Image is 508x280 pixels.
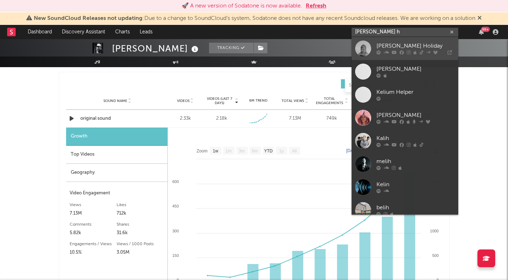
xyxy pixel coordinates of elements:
[432,253,438,258] text: 500
[242,98,275,103] div: 6M Trend
[376,65,455,74] div: [PERSON_NAME]
[430,229,438,233] text: 1000
[481,27,490,32] div: 99 +
[172,204,178,208] text: 450
[172,253,178,258] text: 150
[70,201,117,209] div: Views
[117,229,164,237] div: 31.6k
[213,149,218,154] text: 1w
[169,115,202,122] div: 2.33k
[172,229,178,233] text: 300
[70,229,117,237] div: 5.82k
[352,176,458,199] a: Kelin
[225,149,231,154] text: 1m
[177,99,189,103] span: Videos
[70,220,117,229] div: Comments
[279,149,284,154] text: 1y
[117,209,164,218] div: 712k
[70,248,117,257] div: 10.5%
[315,115,348,122] div: 749k
[239,149,245,154] text: 3m
[135,25,157,39] a: Leads
[352,60,458,83] a: [PERSON_NAME]
[376,42,455,50] div: [PERSON_NAME] Holiday
[352,106,458,129] a: [PERSON_NAME]
[70,240,117,248] div: Engagements / Views
[346,148,360,153] text: [DATE]
[172,179,178,184] text: 600
[479,29,484,35] button: 99+
[352,28,458,37] input: Search for artists
[117,201,164,209] div: Likes
[376,157,455,166] div: melih
[110,25,135,39] a: Charts
[57,25,110,39] a: Discovery Assistant
[282,99,304,103] span: Total Views
[352,152,458,176] a: melih
[376,134,455,143] div: Kalih
[80,115,155,122] a: original sound
[103,99,127,103] span: Sound Name
[376,204,455,212] div: belih
[70,189,164,198] div: Video Engagement
[292,149,296,154] text: All
[209,43,253,53] button: Tracking
[117,240,164,248] div: Views / 1000 Posts
[66,128,167,146] div: Growth
[315,97,344,105] span: Total Engagements
[182,2,302,10] div: 🚀 A new version of Sodatone is now available.
[66,164,167,182] div: Geography
[216,115,227,122] div: 2.18k
[352,129,458,152] a: Kalih
[352,37,458,60] a: [PERSON_NAME] Holiday
[205,97,234,105] span: Videos (last 7 days)
[197,149,208,154] text: Zoom
[278,115,311,122] div: 7.13M
[112,43,200,54] div: [PERSON_NAME]
[34,16,475,21] span: : Due to a change to SoundCloud's system, Sodatone does not have any recent Soundcloud releases. ...
[376,181,455,189] div: Kelin
[352,83,458,106] a: Kelium Helper
[252,149,258,154] text: 6m
[23,25,57,39] a: Dashboard
[376,111,455,120] div: [PERSON_NAME]
[352,199,458,222] a: belih
[306,2,326,10] button: Refresh
[34,16,143,21] span: New SoundCloud Releases not updating
[117,248,164,257] div: 3.05M
[376,88,455,97] div: Kelium Helper
[70,209,117,218] div: 7.13M
[117,220,164,229] div: Shares
[345,83,420,88] input: Search by song name or URL
[66,146,167,164] div: Top Videos
[477,16,482,21] span: Dismiss
[264,149,272,154] text: YTD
